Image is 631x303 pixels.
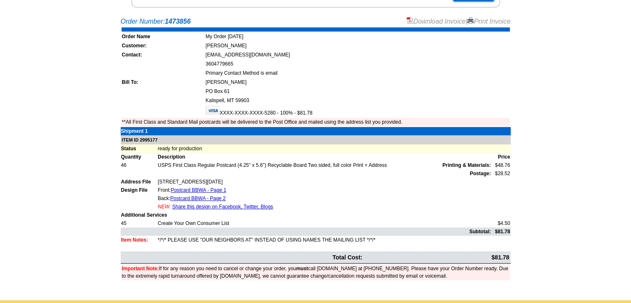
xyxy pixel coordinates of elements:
[121,178,158,186] td: Address File
[121,219,158,227] td: 45
[121,127,158,135] td: Shipment 1
[122,264,510,280] td: If for any reason you need to cancel or change your order, you call [DOMAIN_NAME] at [PHONE_NUMBE...
[205,51,510,59] td: [EMAIL_ADDRESS][DOMAIN_NAME]
[205,105,510,117] td: XXXX-XXXX-XXXX-5280 - 100% - $81.78
[491,153,510,161] td: Price
[171,187,227,193] a: Postcard BBWA - Page 1
[158,204,171,210] span: NEW:
[205,32,510,41] td: My Order [DATE]
[121,237,148,243] font: Item Notes:
[407,17,511,27] div: |
[491,219,510,227] td: $4.50
[122,42,205,50] td: Customer:
[363,253,509,262] td: $81.78
[172,204,273,210] a: Share this design on Facebook, Twitter, Blogs
[467,18,510,25] a: Print Invoice
[205,60,510,68] td: 3604779665
[491,227,510,236] td: $81.78
[205,78,510,86] td: [PERSON_NAME]
[296,266,308,271] b: must
[122,266,159,271] font: Important Note:
[205,69,510,77] td: Primary Contact Method is email
[157,161,491,169] td: USPS First Class Regular Postcard (4.25" x 5.6") Recyclable Board Two sided, full color Print + A...
[407,17,413,24] img: small-pdf-icon.gif
[121,144,158,153] td: Status
[491,169,510,178] td: $28.52
[205,87,510,95] td: PO Box 61
[122,118,510,126] td: **All First Class and Standard Mail postcards will be delivered to the Post Office and mailed usi...
[157,144,510,153] td: ready for production
[157,153,491,161] td: Description
[122,51,205,59] td: Contact:
[491,161,510,169] td: $48.76
[121,211,511,219] td: Additional Services
[157,219,491,227] td: Create Your Own Consumer List
[122,253,363,262] td: Total Cost:
[157,186,491,194] td: Front:
[157,178,491,186] td: [STREET_ADDRESS][DATE]
[121,186,158,194] td: Design File
[157,194,491,203] td: Back:
[407,18,465,25] a: Download Invoice
[122,78,205,86] td: Bill To:
[206,106,220,115] img: visa.gif
[121,227,492,236] td: Subtotal:
[121,153,158,161] td: Quantity
[157,236,491,244] td: */*/* PLEASE USE "OUR NEIGHBORS AT" INSTEAD OF USING NAMES THE MAILING LIST */*/*
[170,195,226,201] a: Postcard BBWA - Page 2
[442,161,491,169] span: Printing & Materials:
[122,32,205,41] td: Order Name
[121,17,511,27] div: Order Number:
[205,96,510,105] td: Kalispell, MT 59903
[467,17,474,24] img: small-print-icon.gif
[470,171,491,176] strong: Postage:
[121,135,511,145] td: ITEM ID 2995177
[205,42,510,50] td: [PERSON_NAME]
[165,18,190,25] strong: 1473856
[121,161,158,169] td: 46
